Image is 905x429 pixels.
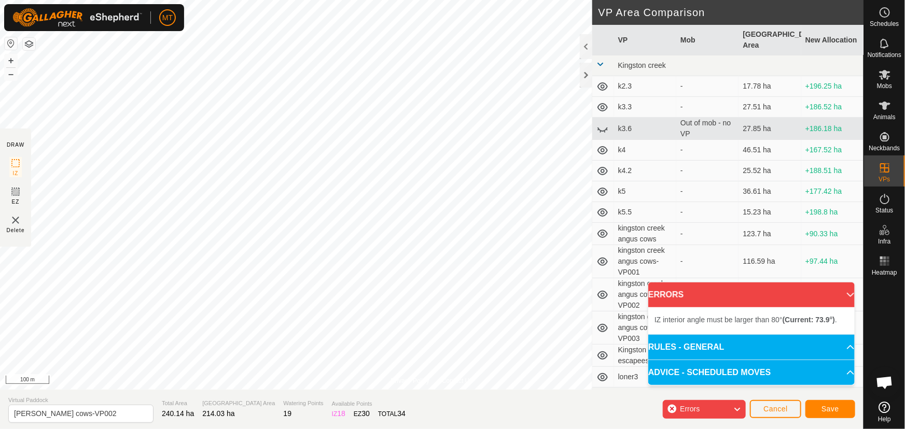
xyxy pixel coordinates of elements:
[680,145,734,155] div: -
[614,367,676,388] td: loner3
[648,366,771,379] span: ADVICE - SCHEDULED MOVES
[801,181,864,202] td: +177.42 ha
[822,405,839,413] span: Save
[283,409,291,418] span: 19
[879,176,890,182] span: VPs
[680,165,734,176] div: -
[739,140,801,161] td: 46.51 ha
[648,282,855,307] p-accordion-header: ERRORS
[614,97,676,118] td: k3.3
[648,341,725,353] span: RULES - GENERAL
[801,202,864,223] td: +198.8 ha
[391,376,429,385] a: Privacy Policy
[648,289,684,301] span: ERRORS
[354,408,370,419] div: EZ
[750,400,801,418] button: Cancel
[162,409,194,418] span: 240.14 ha
[676,25,739,55] th: Mob
[12,8,142,27] img: Gallagher Logo
[739,161,801,181] td: 25.52 ha
[648,360,855,385] p-accordion-header: ADVICE - SCHEDULED MOVES
[869,145,900,151] span: Neckbands
[801,161,864,181] td: +188.51 ha
[9,214,22,226] img: VP
[801,140,864,161] td: +167.52 ha
[739,202,801,223] td: 15.23 ha
[680,228,734,239] div: -
[614,161,676,181] td: k4.2
[680,102,734,112] div: -
[332,399,406,408] span: Available Points
[337,409,345,418] span: 18
[783,316,835,324] b: (Current: 73.9°)
[739,25,801,55] th: [GEOGRAPHIC_DATA] Area
[763,405,788,413] span: Cancel
[739,118,801,140] td: 27.85 ha
[202,399,275,408] span: [GEOGRAPHIC_DATA] Area
[680,186,734,197] div: -
[801,76,864,97] td: +196.25 ha
[739,76,801,97] td: 17.78 ha
[877,83,892,89] span: Mobs
[7,226,25,234] span: Delete
[680,81,734,92] div: -
[8,396,154,405] span: Virtual Paddock
[878,416,891,422] span: Help
[5,54,17,67] button: +
[614,202,676,223] td: k5.5
[378,408,406,419] div: TOTAL
[878,238,890,245] span: Infra
[283,399,323,408] span: Watering Points
[805,400,855,418] button: Save
[397,409,406,418] span: 34
[873,114,896,120] span: Animals
[332,408,345,419] div: IZ
[739,245,801,278] td: 116.59 ha
[872,269,897,276] span: Heatmap
[648,307,855,334] p-accordion-content: ERRORS
[801,118,864,140] td: +186.18 ha
[361,409,370,418] span: 30
[162,12,173,23] span: MT
[12,198,20,206] span: EZ
[614,311,676,345] td: kingston creek angus cows-VP003
[5,68,17,80] button: –
[162,399,194,408] span: Total Area
[614,76,676,97] td: k2.3
[875,207,893,213] span: Status
[680,118,734,139] div: Out of mob - no VP
[801,223,864,245] td: +90.33 ha
[614,223,676,245] td: kingston creek angus cows
[23,38,35,50] button: Map Layers
[5,37,17,50] button: Reset Map
[864,397,905,426] a: Help
[680,256,734,267] div: -
[614,345,676,367] td: Kingston creek escapees
[739,97,801,118] td: 27.51 ha
[7,141,24,149] div: DRAW
[680,405,700,413] span: Errors
[614,140,676,161] td: k4
[442,376,472,385] a: Contact Us
[618,61,666,69] span: Kingston creek
[614,118,676,140] td: k3.6
[655,316,837,324] span: IZ interior angle must be larger than 80° .
[739,278,801,311] td: 120.13 ha
[801,25,864,55] th: New Allocation
[598,6,864,19] h2: VP Area Comparison
[13,169,19,177] span: IZ
[648,335,855,360] p-accordion-header: RULES - GENERAL
[680,207,734,218] div: -
[739,223,801,245] td: 123.7 ha
[739,181,801,202] td: 36.61 ha
[801,245,864,278] td: +97.44 ha
[801,97,864,118] td: +186.52 ha
[870,21,899,27] span: Schedules
[614,181,676,202] td: k5
[868,52,901,58] span: Notifications
[202,409,234,418] span: 214.03 ha
[614,245,676,278] td: kingston creek angus cows-VP001
[614,25,676,55] th: VP
[801,278,864,311] td: +93.9 ha
[614,278,676,311] td: kingston creek angus cows-VP002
